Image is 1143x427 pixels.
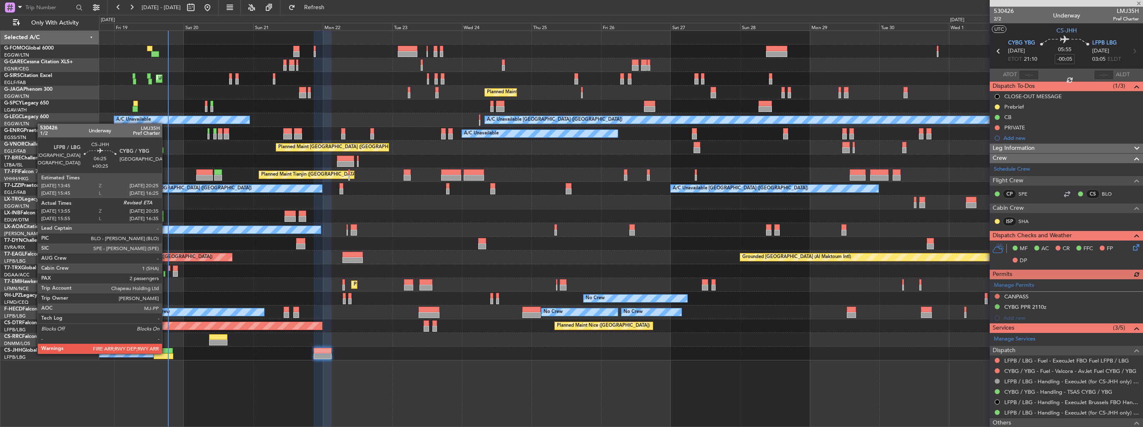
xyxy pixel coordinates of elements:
[4,285,29,292] a: LFMN/NCE
[994,7,1014,15] span: 530426
[4,52,29,58] a: EGGW/LTN
[4,156,21,161] span: T7-BRE
[139,306,270,318] div: Planned Maint [GEOGRAPHIC_DATA] ([GEOGRAPHIC_DATA])
[4,238,59,243] a: T7-DYNChallenger 604
[1018,190,1037,198] a: SPE
[1004,357,1129,364] a: LFPB / LBG - Fuel - ExecuJet FBO Fuel LFPB / LBG
[993,154,1007,163] span: Crew
[4,162,23,168] a: LTBA/ISL
[1113,323,1125,332] span: (3/5)
[4,238,23,243] span: T7-DYN
[4,60,73,65] a: G-GARECessna Citation XLS+
[4,148,26,154] a: EGLF/FAB
[1004,367,1136,375] a: CYBG / YBG - Fuel - Valcora - AvJet Fuel CYBG / YBG
[994,15,1014,22] span: 2/2
[557,320,650,332] div: Planned Maint Nice ([GEOGRAPHIC_DATA])
[462,23,532,30] div: Wed 24
[4,142,60,147] a: G-VNORChallenger 650
[740,23,810,30] div: Sun 28
[4,320,22,325] span: CS-DTR
[4,156,57,161] a: T7-BREChallenger 604
[1108,55,1121,64] span: ELDT
[1020,245,1028,253] span: MF
[4,183,21,188] span: T7-LZZI
[4,334,22,339] span: CS-RRC
[4,176,29,182] a: VHHH/HKG
[354,278,433,291] div: Planned Maint [GEOGRAPHIC_DATA]
[278,141,409,154] div: Planned Maint [GEOGRAPHIC_DATA] ([GEOGRAPHIC_DATA])
[101,17,115,24] div: [DATE]
[1004,124,1025,131] div: PRIVATE
[4,252,47,257] a: T7-EAGLFalcon 8X
[4,244,25,251] a: EVRA/RIX
[4,142,25,147] span: G-VNOR
[993,82,1035,91] span: Dispatch To-Dos
[601,23,671,30] div: Fri 26
[1004,103,1024,110] div: Prebrief
[4,197,22,202] span: LX-TRO
[4,197,49,202] a: LX-TROLegacy 650
[1092,47,1109,55] span: [DATE]
[464,127,499,140] div: A/C Unavailable
[1113,7,1139,15] span: LMJ35H
[114,23,184,30] div: Fri 19
[22,20,88,26] span: Only With Activity
[4,203,29,209] a: EGGW/LTN
[4,266,21,271] span: T7-TRX
[1003,71,1017,79] span: ATOT
[949,23,1018,30] div: Wed 1
[810,23,879,30] div: Mon 29
[4,266,50,271] a: T7-TRXGlobal 6500
[993,346,1016,355] span: Dispatch
[1083,245,1093,253] span: FFC
[487,86,618,99] div: Planned Maint [GEOGRAPHIC_DATA] ([GEOGRAPHIC_DATA])
[4,313,26,319] a: LFPB/LBG
[671,23,740,30] div: Sat 27
[1086,189,1100,199] div: CS
[1092,39,1117,47] span: LFPB LBG
[1004,388,1112,395] a: CYBG / YBG - Handling - TSAS CYBG / YBG
[4,307,22,312] span: F-HECD
[4,101,49,106] a: G-SPCYLegacy 650
[4,73,20,78] span: G-SIRS
[4,340,30,347] a: DNMM/LOS
[261,169,358,181] div: Planned Maint Tianjin ([GEOGRAPHIC_DATA])
[544,306,563,318] div: No Crew
[25,1,73,14] input: Trip Number
[1056,26,1077,35] span: CS-JHH
[4,354,26,360] a: LFPB/LBG
[1003,217,1016,226] div: ISP
[1041,245,1049,253] span: AC
[4,128,24,133] span: G-ENRG
[4,46,25,51] span: G-FOMO
[4,169,42,174] a: T7-FFIFalcon 7X
[1053,11,1080,20] div: Underway
[4,121,29,127] a: EGGW/LTN
[4,279,55,284] a: T7-EMIHawker 900XP
[1113,15,1139,22] span: Pref Charter
[1008,55,1022,64] span: ETOT
[4,79,26,86] a: EGLF/FAB
[4,224,23,229] span: LX-AOA
[673,182,808,195] div: A/C Unavailable [GEOGRAPHIC_DATA] ([GEOGRAPHIC_DATA])
[4,320,50,325] a: CS-DTRFalcon 2000
[1004,114,1011,121] div: CB
[742,251,851,263] div: Grounded [GEOGRAPHIC_DATA] (Al Maktoum Intl)
[4,183,49,188] a: T7-LZZIPraetor 600
[253,23,323,30] div: Sun 21
[1018,218,1037,225] a: SHA
[184,23,253,30] div: Sat 20
[4,348,50,353] a: CS-JHHGlobal 6000
[4,211,20,216] span: LX-INB
[1004,93,1062,100] div: CLOSE-OUT MESSAGE
[4,93,29,99] a: EGGW/LTN
[297,5,332,10] span: Refresh
[1004,378,1139,385] a: LFPB / LBG - Handling - ExecuJet (for CS-JHH only) LFPB / LBG
[993,176,1023,186] span: Flight Crew
[4,46,54,51] a: G-FOMOGlobal 6000
[586,292,605,305] div: No Crew
[950,17,964,24] div: [DATE]
[4,293,47,298] a: 9H-LPZLegacy 500
[4,231,53,237] a: [PERSON_NAME]/QSA
[4,211,70,216] a: LX-INBFalcon 900EX EASy II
